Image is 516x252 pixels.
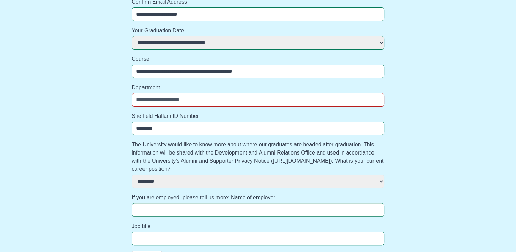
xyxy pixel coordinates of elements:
label: Course [132,55,384,63]
label: If you are employed, please tell us more: Name of employer [132,194,384,202]
label: Your Graduation Date [132,26,384,35]
label: Sheffield Hallam ID Number [132,112,384,120]
label: The University would like to know more about where our graduates are headed after graduation. Thi... [132,141,384,173]
label: Job title [132,222,384,230]
label: Department [132,84,384,92]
